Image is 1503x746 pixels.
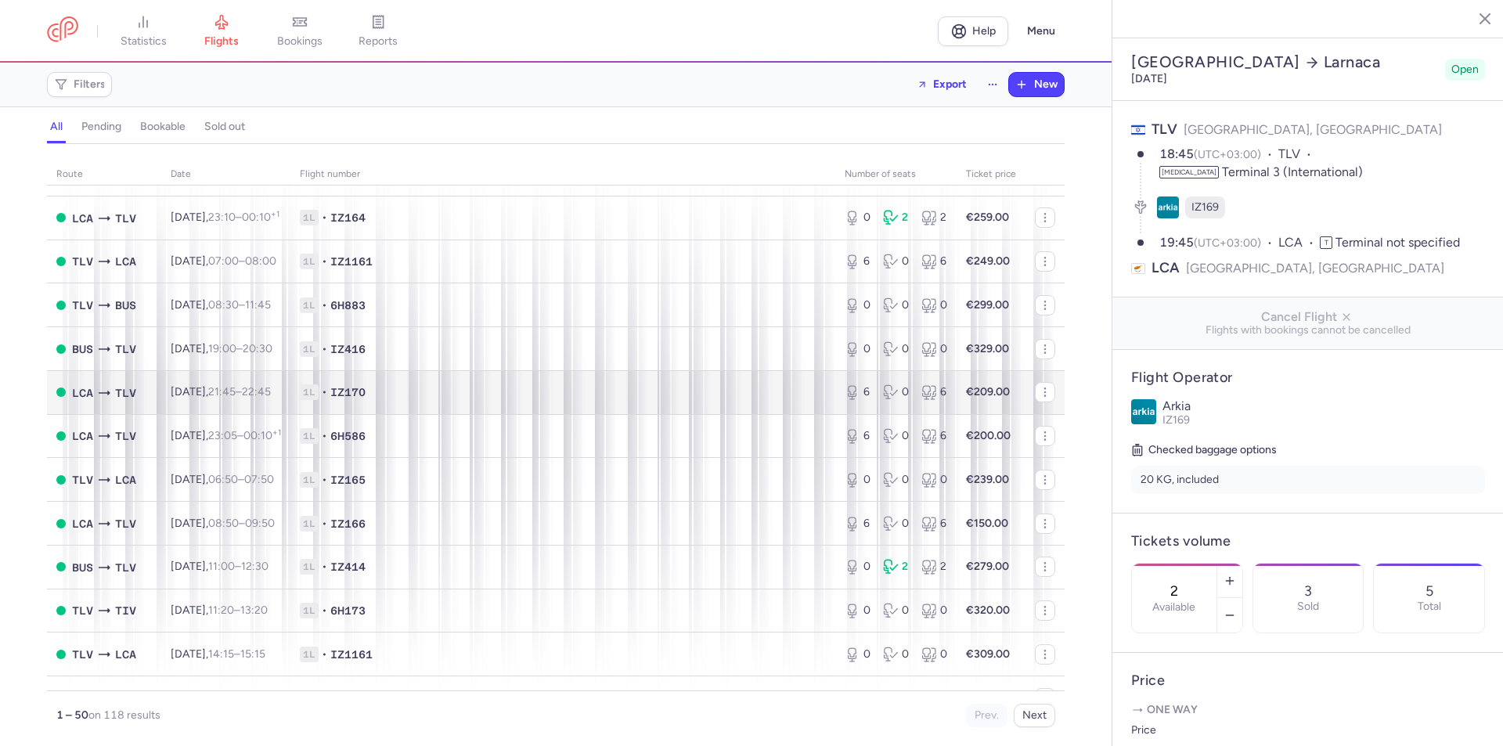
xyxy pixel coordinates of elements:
[243,342,272,355] time: 20:30
[933,78,967,90] span: Export
[72,210,93,227] span: LCA
[240,604,268,617] time: 13:20
[208,429,237,442] time: 23:05
[300,254,319,269] span: 1L
[921,647,947,662] div: 0
[240,647,265,661] time: 15:15
[322,472,327,488] span: •
[115,384,136,402] span: TLV
[966,704,1007,727] button: Prev.
[322,516,327,532] span: •
[1191,200,1219,215] span: IZ169
[1184,122,1442,137] span: [GEOGRAPHIC_DATA], [GEOGRAPHIC_DATA]
[966,560,1009,573] strong: €279.00
[330,647,373,662] span: IZ1161
[906,72,977,97] button: Export
[966,385,1010,398] strong: €209.00
[883,428,909,444] div: 0
[330,472,366,488] span: IZ165
[883,603,909,618] div: 0
[1159,235,1194,250] time: 19:45
[330,254,373,269] span: IZ1161
[245,298,271,312] time: 11:45
[277,34,323,49] span: bookings
[966,342,1009,355] strong: €329.00
[115,253,136,270] span: LCA
[171,342,272,355] span: [DATE],
[72,515,93,532] span: LCA
[966,647,1010,661] strong: €309.00
[883,297,909,313] div: 0
[50,120,63,134] h4: all
[115,515,136,532] span: TLV
[322,341,327,357] span: •
[330,384,366,400] span: IZ170
[208,647,265,661] span: –
[48,73,111,96] button: Filters
[322,690,327,706] span: •
[322,428,327,444] span: •
[1426,583,1433,599] p: 5
[208,254,276,268] span: –
[300,603,319,618] span: 1L
[115,341,136,358] span: TLV
[208,385,236,398] time: 21:45
[883,210,909,225] div: 2
[883,472,909,488] div: 0
[845,647,870,662] div: 0
[115,559,136,576] span: TLV
[1125,310,1491,324] span: Cancel Flight
[359,34,398,49] span: reports
[1222,164,1363,179] span: Terminal 3 (International)
[171,385,271,398] span: [DATE],
[171,647,265,661] span: [DATE],
[972,25,996,37] span: Help
[300,516,319,532] span: 1L
[171,211,279,224] span: [DATE],
[921,254,947,269] div: 6
[245,517,275,530] time: 09:50
[845,472,870,488] div: 0
[1131,72,1167,85] time: [DATE]
[845,341,870,357] div: 0
[204,120,245,134] h4: sold out
[921,384,947,400] div: 6
[104,14,182,49] a: statistics
[300,647,319,662] span: 1L
[883,647,909,662] div: 0
[208,342,236,355] time: 19:00
[208,604,268,617] span: –
[1297,600,1319,613] p: Sold
[115,210,136,227] span: TLV
[1152,258,1180,278] span: LCA
[883,690,909,706] div: 0
[208,473,274,486] span: –
[1131,399,1156,424] img: Arkia logo
[208,342,272,355] span: –
[171,254,276,268] span: [DATE],
[208,604,234,617] time: 11:20
[1009,73,1064,96] button: New
[72,471,93,488] span: TLV
[1194,148,1261,161] span: (UTC+03:00)
[1018,16,1065,46] button: Menu
[845,384,870,400] div: 6
[115,646,136,663] span: LCA
[72,297,93,314] span: TLV
[208,254,239,268] time: 07:00
[921,559,947,575] div: 2
[845,516,870,532] div: 6
[140,120,186,134] h4: bookable
[1157,196,1179,218] figure: IZ airline logo
[271,209,279,219] sup: +1
[957,163,1025,186] th: Ticket price
[845,428,870,444] div: 6
[300,690,319,706] span: 1L
[171,604,268,617] span: [DATE],
[1152,121,1177,138] span: TLV
[208,298,239,312] time: 08:30
[921,341,947,357] div: 0
[72,384,93,402] span: LCA
[242,385,271,398] time: 22:45
[245,254,276,268] time: 08:00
